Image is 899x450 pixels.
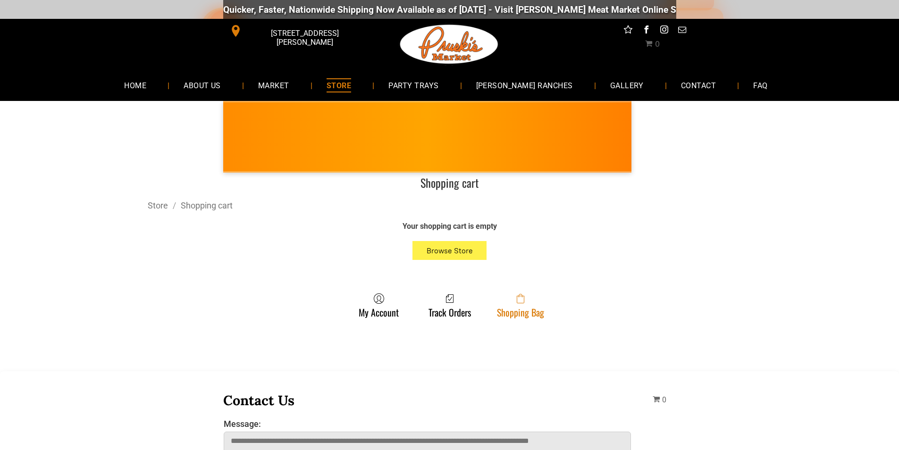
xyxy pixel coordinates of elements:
label: Message: [224,419,631,429]
a: Shopping Bag [492,293,549,318]
a: MARKET [244,73,303,98]
a: FAQ [739,73,781,98]
div: Breadcrumbs [148,200,752,211]
h1: Shopping cart [148,175,752,190]
a: STORE [312,73,365,98]
a: CONTACT [667,73,730,98]
span: [PERSON_NAME] MARKET [609,143,794,158]
span: 0 [662,395,666,404]
a: PARTY TRAYS [374,73,453,98]
span: [STREET_ADDRESS][PERSON_NAME] [244,24,365,51]
span: Browse Store [427,246,473,255]
div: Quicker, Faster, Nationwide Shipping Now Available as of [DATE] - Visit [PERSON_NAME] Meat Market... [207,4,778,15]
a: instagram [658,24,670,38]
a: facebook [640,24,652,38]
a: Store [148,200,168,210]
a: Shopping cart [181,200,233,210]
button: Browse Store [412,241,487,260]
h3: Contact Us [223,392,632,409]
a: GALLERY [596,73,658,98]
span: 0 [655,40,660,49]
span: / [168,200,181,210]
a: ABOUT US [169,73,235,98]
img: Pruski-s+Market+HQ+Logo2-1920w.png [398,19,500,70]
a: [STREET_ADDRESS][PERSON_NAME] [223,24,368,38]
a: My Account [354,293,403,318]
a: Track Orders [424,293,476,318]
a: Social network [622,24,634,38]
a: [PERSON_NAME] RANCHES [462,73,587,98]
div: Your shopping cart is empty [280,221,620,232]
a: HOME [110,73,160,98]
a: email [676,24,688,38]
